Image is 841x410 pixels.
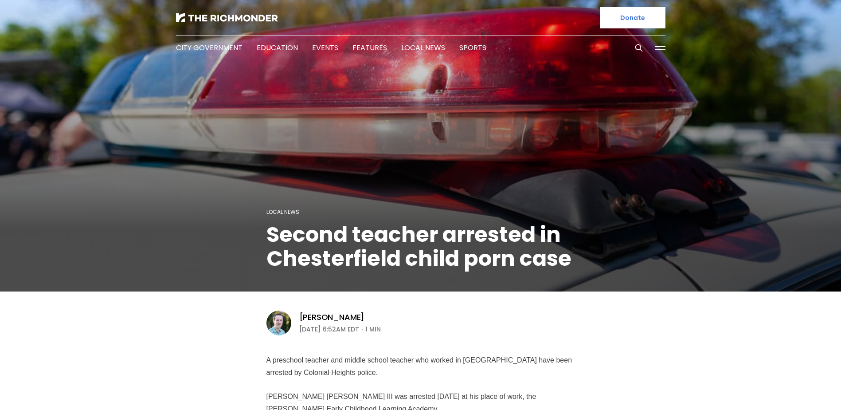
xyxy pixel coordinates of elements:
a: [PERSON_NAME] [299,312,365,323]
a: Sports [459,43,486,53]
p: A preschool teacher and middle school teacher who worked in [GEOGRAPHIC_DATA] have been arrested ... [266,354,575,379]
a: Local News [266,208,299,216]
img: The Richmonder [176,13,278,22]
time: [DATE] 6:52AM EDT [299,324,359,335]
h1: Second teacher arrested in Chesterfield child porn case [266,223,575,271]
span: 1 min [365,324,381,335]
a: Local News [401,43,445,53]
iframe: portal-trigger [766,367,841,410]
img: Michael Phillips [266,311,291,335]
button: Search this site [632,41,645,55]
a: City Government [176,43,243,53]
a: Features [352,43,387,53]
a: Donate [600,7,665,28]
a: Events [312,43,338,53]
a: Education [257,43,298,53]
